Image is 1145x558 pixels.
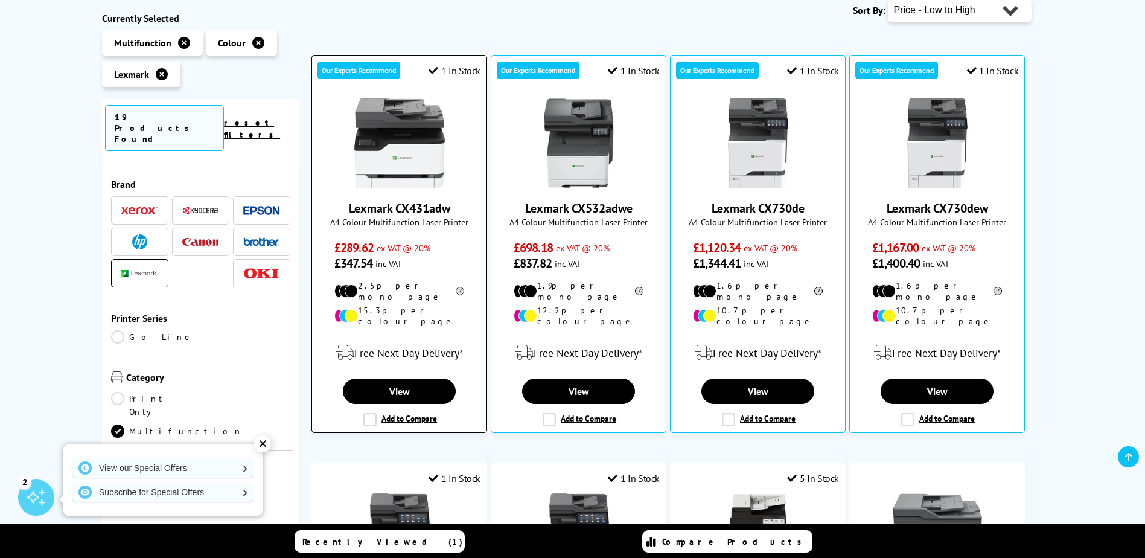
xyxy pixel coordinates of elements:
[892,179,983,191] a: Lexmark CX730dew
[375,258,402,269] span: inc VAT
[224,117,280,140] a: reset filters
[318,336,480,370] div: modal_delivery
[514,255,552,271] span: £837.82
[121,207,158,215] img: Xerox
[111,312,291,324] span: Printer Series
[182,203,218,218] a: Kyocera
[111,178,291,190] span: Brand
[856,216,1018,228] span: A4 Colour Multifunction Laser Printer
[543,413,616,426] label: Add to Compare
[722,413,796,426] label: Add to Compare
[901,413,975,426] label: Add to Compare
[182,238,218,246] img: Canon
[334,305,464,327] li: 15.3p per colour page
[522,379,634,404] a: View
[608,472,660,484] div: 1 In Stock
[853,4,885,16] span: Sort By:
[121,270,158,277] img: Lexmark
[872,255,920,271] span: £1,400.40
[713,179,803,191] a: Lexmark CX730de
[555,258,581,269] span: inc VAT
[114,68,149,80] span: Lexmark
[343,379,455,404] a: View
[218,37,246,49] span: Colour
[497,336,660,370] div: modal_delivery
[132,234,147,249] img: HP
[72,483,254,502] a: Subscribe for Special Offers
[102,12,300,24] div: Currently Selected
[243,234,279,249] a: Brother
[872,305,1002,327] li: 10.7p per colour page
[72,458,254,478] a: View our Special Offers
[497,62,579,79] div: Our Experts Recommend
[642,530,812,553] a: Compare Products
[317,62,400,79] div: Our Experts Recommend
[534,179,624,191] a: Lexmark CX532adwe
[855,62,938,79] div: Our Experts Recommend
[497,216,660,228] span: A4 Colour Multifunction Laser Printer
[111,371,123,383] img: Category
[693,255,741,271] span: £1,344.41
[243,268,279,278] img: OKI
[121,234,158,249] a: HP
[243,266,279,281] a: OKI
[677,216,839,228] span: A4 Colour Multifunction Laser Printer
[701,379,814,404] a: View
[254,435,271,452] div: ✕
[18,475,31,489] div: 2
[111,392,201,418] a: Print Only
[662,536,808,547] span: Compare Products
[677,336,839,370] div: modal_delivery
[429,65,480,77] div: 1 In Stock
[111,425,243,438] a: Multifunction
[354,179,445,191] a: Lexmark CX431adw
[429,472,480,484] div: 1 In Stock
[923,258,949,269] span: inc VAT
[693,305,823,327] li: 10.7p per colour page
[318,216,480,228] span: A4 Colour Multifunction Laser Printer
[363,413,437,426] label: Add to Compare
[693,240,741,255] span: £1,120.34
[111,330,201,344] a: Go Line
[114,37,171,49] span: Multifunction
[713,98,803,188] img: Lexmark CX730de
[744,258,770,269] span: inc VAT
[334,255,372,271] span: £347.54
[182,206,218,215] img: Kyocera
[676,62,759,79] div: Our Experts Recommend
[334,280,464,302] li: 2.5p per mono page
[295,530,465,553] a: Recently Viewed (1)
[712,200,805,216] a: Lexmark CX730de
[787,472,839,484] div: 5 In Stock
[514,305,643,327] li: 12.2p per colour page
[514,280,643,302] li: 1.9p per mono page
[856,336,1018,370] div: modal_delivery
[922,242,975,254] span: ex VAT @ 20%
[608,65,660,77] div: 1 In Stock
[693,280,823,302] li: 1.6p per mono page
[744,242,797,254] span: ex VAT @ 20%
[881,379,993,404] a: View
[302,536,463,547] span: Recently Viewed (1)
[887,200,988,216] a: Lexmark CX730dew
[534,98,624,188] img: Lexmark CX532adwe
[105,105,225,151] span: 19 Products Found
[787,65,839,77] div: 1 In Stock
[872,280,1002,302] li: 1.6p per mono page
[967,65,1019,77] div: 1 In Stock
[126,371,291,386] span: Category
[354,98,445,188] img: Lexmark CX431adw
[377,242,430,254] span: ex VAT @ 20%
[334,240,374,255] span: £289.62
[349,200,450,216] a: Lexmark CX431adw
[243,203,279,218] a: Epson
[525,200,633,216] a: Lexmark CX532adwe
[872,240,919,255] span: £1,167.00
[121,266,158,281] a: Lexmark
[892,98,983,188] img: Lexmark CX730dew
[556,242,610,254] span: ex VAT @ 20%
[243,206,279,215] img: Epson
[121,203,158,218] a: Xerox
[182,234,218,249] a: Canon
[514,240,553,255] span: £698.18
